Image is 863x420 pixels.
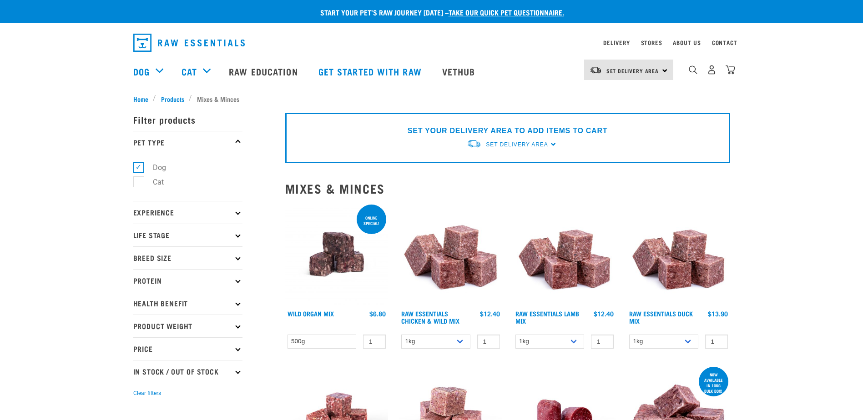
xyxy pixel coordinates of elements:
[449,10,564,14] a: take our quick pet questionnaire.
[133,65,150,78] a: Dog
[369,310,386,317] div: $6.80
[133,360,242,383] p: In Stock / Out Of Stock
[590,66,602,74] img: van-moving.png
[699,368,728,398] div: now available in 10kg bulk box!
[357,211,386,230] div: ONLINE SPECIAL!
[285,181,730,195] h2: Mixes & Minces
[133,389,161,397] button: Clear filters
[138,176,167,188] label: Cat
[627,203,730,306] img: ?1041 RE Lamb Mix 01
[707,65,717,75] img: user.png
[433,53,487,90] a: Vethub
[156,94,189,104] a: Products
[515,312,579,322] a: Raw Essentials Lamb Mix
[285,203,389,306] img: Wild Organ Mix
[133,246,242,269] p: Breed Size
[363,335,386,349] input: 1
[161,94,184,104] span: Products
[133,34,245,52] img: Raw Essentials Logo
[133,94,153,104] a: Home
[399,203,502,306] img: Pile Of Cubed Chicken Wild Meat Mix
[309,53,433,90] a: Get started with Raw
[603,41,630,44] a: Delivery
[220,53,309,90] a: Raw Education
[641,41,662,44] a: Stores
[705,335,728,349] input: 1
[591,335,614,349] input: 1
[513,203,616,306] img: ?1041 RE Lamb Mix 01
[712,41,737,44] a: Contact
[629,312,693,322] a: Raw Essentials Duck Mix
[594,310,614,317] div: $12.40
[477,335,500,349] input: 1
[133,108,242,131] p: Filter products
[133,94,730,104] nav: breadcrumbs
[486,141,548,148] span: Set Delivery Area
[726,65,735,75] img: home-icon@2x.png
[673,41,701,44] a: About Us
[133,201,242,224] p: Experience
[401,312,459,322] a: Raw Essentials Chicken & Wild Mix
[408,125,607,136] p: SET YOUR DELIVERY AREA TO ADD ITEMS TO CART
[689,65,697,74] img: home-icon-1@2x.png
[480,310,500,317] div: $12.40
[467,139,481,149] img: van-moving.png
[708,310,728,317] div: $13.90
[133,292,242,315] p: Health Benefit
[133,94,148,104] span: Home
[133,224,242,246] p: Life Stage
[288,312,334,315] a: Wild Organ Mix
[133,315,242,337] p: Product Weight
[133,337,242,360] p: Price
[138,162,170,173] label: Dog
[133,131,242,154] p: Pet Type
[126,30,737,55] nav: dropdown navigation
[182,65,197,78] a: Cat
[133,269,242,292] p: Protein
[606,69,659,72] span: Set Delivery Area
